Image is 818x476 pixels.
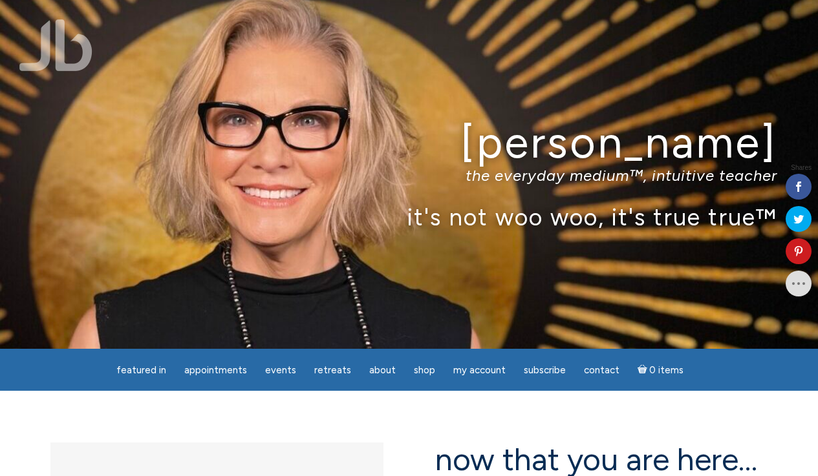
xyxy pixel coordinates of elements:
span: featured in [116,364,166,376]
a: My Account [446,358,513,383]
h1: [PERSON_NAME] [41,118,777,167]
span: About [369,364,396,376]
a: About [361,358,404,383]
span: Events [265,364,296,376]
span: Shares [791,165,812,171]
i: Cart [638,364,650,376]
a: Cart0 items [630,357,692,383]
a: featured in [109,358,174,383]
a: Retreats [307,358,359,383]
a: Events [257,358,304,383]
a: Contact [576,358,627,383]
span: Subscribe [524,364,566,376]
span: 0 items [649,366,683,375]
span: Retreats [314,364,351,376]
a: Appointments [177,358,255,383]
img: Jamie Butler. The Everyday Medium [19,19,92,71]
span: My Account [453,364,506,376]
a: Shop [406,358,443,383]
a: Subscribe [516,358,574,383]
span: Contact [584,364,619,376]
p: the everyday medium™, intuitive teacher [41,166,777,185]
span: Shop [414,364,435,376]
span: Appointments [184,364,247,376]
p: it's not woo woo, it's true true™ [41,203,777,231]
